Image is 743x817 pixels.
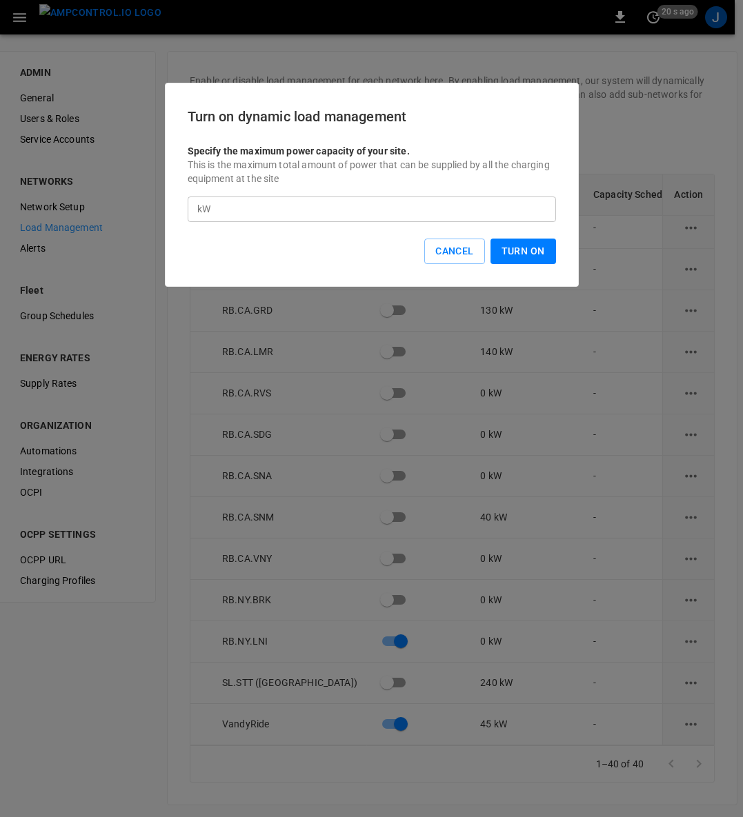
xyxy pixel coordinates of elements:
p: kW [197,202,210,216]
p: This is the maximum total amount of power that can be supplied by all the charging equipment at t... [188,158,556,196]
button: Cancel [424,239,484,264]
p: Specify the maximum power capacity of your site. [188,128,556,158]
button: Turn On [491,239,556,264]
h6: Turn on dynamic load management [188,105,556,128]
